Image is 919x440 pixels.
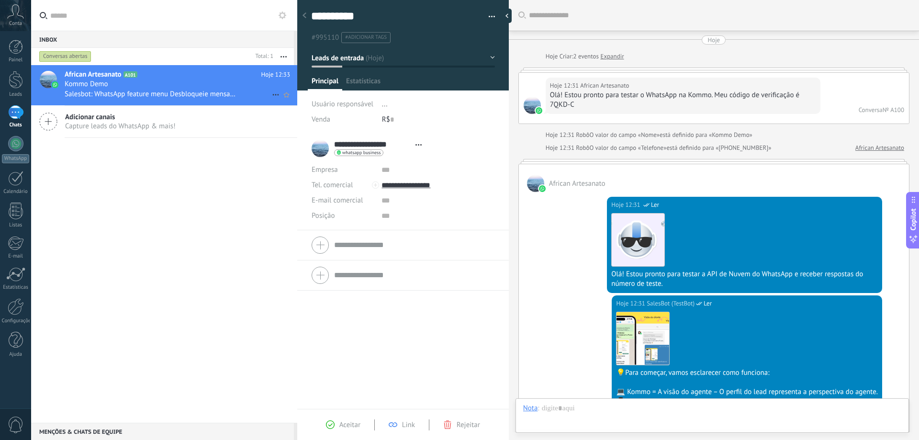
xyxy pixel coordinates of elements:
[312,162,374,178] div: Empresa
[2,284,30,291] div: Estatísticas
[312,196,363,205] span: E-mail comercial
[2,154,29,163] div: WhatsApp
[382,112,495,127] div: R$
[616,387,878,397] div: 💻 Kommo = A visão do agente – O perfil do lead representa a perspectiva do agente.
[273,48,294,65] button: Mais
[611,200,642,210] div: Hoje 12:31
[2,351,30,358] div: Ajuda
[550,81,581,90] div: Hoje 12:31
[908,208,918,230] span: Copilot
[546,130,576,140] div: Hoje 12:31
[616,299,647,308] div: Hoje 12:31
[261,70,290,79] span: Hoje 12:33
[546,52,624,61] div: Criar:
[600,52,624,61] a: Expandir
[65,79,108,89] span: Kommo Demo
[549,179,605,188] span: African Artesanato
[2,253,30,259] div: E-mail
[65,113,176,122] span: Adicionar canais
[52,81,58,88] img: icon
[539,185,546,192] img: waba.svg
[2,222,30,228] div: Listas
[339,420,360,429] span: Aceitar
[524,97,541,114] span: African Artesanato
[312,77,338,90] span: Principal
[65,122,176,131] span: Capture leads do WhatsApp & mais!
[123,71,137,78] span: A101
[589,143,666,153] span: O valor do campo «Telefone»
[312,112,375,127] div: Venda
[65,90,237,99] span: Salesbot: WhatsApp feature menu Desbloqueie mensagens aprimoradas no WhatsApp! Clique em "Saiba m...
[612,214,664,266] img: 183.png
[573,52,599,61] span: 2 eventos
[546,52,560,61] div: Hoje
[312,193,363,208] button: E-mail comercial
[402,420,415,429] span: Link
[342,150,381,155] span: whatsapp business
[589,130,660,140] span: O valor do campo «Nome»
[345,34,387,41] span: #adicionar tags
[312,178,353,193] button: Tel. comercial
[651,200,659,210] span: Ler
[576,144,589,152] span: Robô
[616,397,878,406] div: 📱 Mobile = A visão do cliente – O celular representa o cliente.
[538,404,539,413] span: :
[527,175,544,192] span: African Artesanato
[312,208,374,224] div: Posição
[616,368,878,378] div: 💡Para começar, vamos esclarecer como funciona:
[2,57,30,63] div: Painel
[312,115,330,124] span: Venda
[707,35,720,45] div: Hoje
[576,131,589,139] span: Robô
[666,143,771,153] span: está definido para «[PHONE_NUMBER]»
[252,52,273,61] div: Total: 1
[65,70,122,79] span: African Artesanato
[616,312,669,365] img: 223-pt.png
[312,97,375,112] div: Usuário responsável
[502,9,512,23] div: ocultar
[2,189,30,195] div: Calendário
[859,106,883,114] div: Conversa
[382,100,388,109] span: ...
[546,143,576,153] div: Hoje 12:31
[312,181,353,190] span: Tel. comercial
[312,212,335,219] span: Posição
[2,91,30,98] div: Leads
[9,21,22,27] span: Conta
[883,106,904,114] div: № A100
[39,51,91,62] div: Conversas abertas
[2,122,30,128] div: Chats
[550,90,817,110] div: Olá! Estou pronto para testar o WhatsApp na Kommo. Meu código de verificação é 7QKD-C
[647,299,695,308] span: SalesBot (TestBot)
[2,318,30,324] div: Configurações
[611,270,878,289] div: Olá! Estou pronto para testar a API de Nuvem do WhatsApp e receber respostas do número de teste.
[580,81,629,90] span: African Artesanato
[704,299,712,308] span: Ler
[312,100,373,109] span: Usuário responsável
[31,65,297,105] a: avatariconAfrican ArtesanatoA101Hoje 12:33Kommo DemoSalesbot: WhatsApp feature menu Desbloqueie m...
[536,107,542,114] img: waba.svg
[346,77,381,90] span: Estatísticas
[31,31,294,48] div: Inbox
[457,420,480,429] span: Rejeitar
[31,423,294,440] div: Menções & Chats de equipe
[855,143,904,153] a: African Artesanato
[660,130,752,140] span: está definido para «Kommo Demo»
[312,33,339,42] span: #995110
